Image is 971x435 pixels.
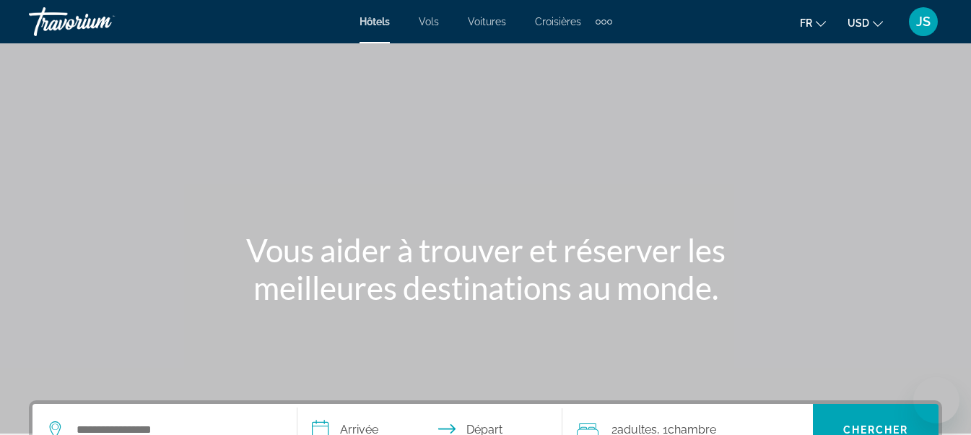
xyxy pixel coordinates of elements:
[848,12,883,33] button: Change currency
[29,3,173,40] a: Travorium
[848,17,869,29] span: USD
[800,12,826,33] button: Change language
[360,16,390,27] a: Hôtels
[916,14,931,29] span: JS
[419,16,439,27] a: Vols
[800,17,812,29] span: fr
[535,16,581,27] a: Croisières
[215,231,757,306] h1: Vous aider à trouver et réserver les meilleures destinations au monde.
[905,7,942,37] button: User Menu
[468,16,506,27] a: Voitures
[596,10,612,33] button: Extra navigation items
[913,377,959,423] iframe: Botón para iniciar la ventana de mensajería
